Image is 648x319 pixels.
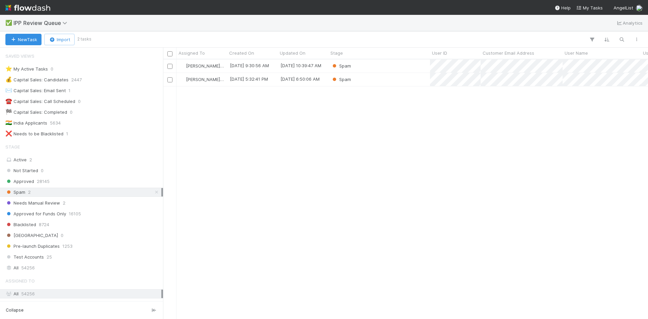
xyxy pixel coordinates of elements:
span: [PERSON_NAME]-Gayob [186,63,236,69]
div: All [5,290,161,298]
span: AngelList [614,5,633,10]
img: avatar_0c8687a4-28be-40e9-aba5-f69283dcd0e7.png [636,5,643,11]
span: My Tasks [576,5,603,10]
button: NewTask [5,34,42,45]
span: 0 [61,231,63,240]
span: 0 [78,97,81,106]
span: 1 [66,130,68,138]
span: ❌ [5,131,12,136]
span: Pre-launch Duplicates [5,242,60,250]
span: ✅ [5,20,12,26]
span: 🇮🇳 [5,120,12,126]
span: 16105 [69,210,81,218]
span: Approved [5,177,34,186]
button: Import [44,34,75,45]
span: 5634 [50,119,61,127]
div: Spam [331,76,351,83]
span: 0 [41,166,44,175]
div: [DATE] 10:39:47 AM [280,62,321,69]
input: Toggle All Rows Selected [167,51,172,56]
span: 1 [69,86,71,95]
span: 0 [70,108,73,116]
span: 2 [63,199,65,207]
input: Toggle Row Selected [167,77,172,82]
span: Collapse [6,307,24,313]
span: Created On [229,50,254,56]
span: Blacklisted [5,220,36,229]
span: 28145 [37,177,50,186]
div: Active [5,156,161,164]
div: Spam [331,62,351,69]
img: avatar_45aa71e2-cea6-4b00-9298-a0421aa61a2d.png [180,77,185,82]
div: Help [555,4,571,11]
span: 1253 [62,242,73,250]
span: Customer Email Address [483,50,534,56]
div: Capital Sales: Call Scheduled [5,97,75,106]
div: [DATE] 5:32:41 PM [230,76,268,82]
span: Stage [330,50,343,56]
span: ☎️ [5,98,12,104]
span: Updated On [280,50,305,56]
div: [PERSON_NAME]-Gayob [179,76,224,83]
span: [PERSON_NAME]-Gayob [186,77,236,82]
span: 🏁 [5,109,12,115]
span: 2 [29,157,32,162]
span: 8724 [39,220,49,229]
span: 0 [51,65,53,73]
span: Not Started [5,166,38,175]
a: Analytics [616,19,643,27]
span: Spam [331,63,351,69]
div: [DATE] 6:50:06 AM [280,76,320,82]
img: avatar_45aa71e2-cea6-4b00-9298-a0421aa61a2d.png [180,63,185,69]
span: User ID [432,50,447,56]
div: Capital Sales: Candidates [5,76,69,84]
span: ⭐ [5,66,12,72]
a: My Tasks [576,4,603,11]
span: IPP Review Queue [13,20,71,26]
span: Assigned To [179,50,205,56]
div: Needs to be Blacklisted [5,130,63,138]
span: 💰 [5,77,12,82]
span: 25 [47,253,52,261]
div: [PERSON_NAME]-Gayob [179,62,224,69]
span: 2 [28,188,31,196]
span: Spam [331,77,351,82]
img: logo-inverted-e16ddd16eac7371096b0.svg [5,2,50,14]
span: Needs Manual Review [5,199,60,207]
span: Spam [5,188,25,196]
div: Unassigned [5,300,161,309]
input: Toggle Row Selected [167,64,172,69]
div: My Active Tasks [5,65,48,73]
span: User Name [565,50,588,56]
span: ✉️ [5,87,12,93]
span: Test Accounts [5,253,44,261]
span: Stage [5,140,20,154]
span: 2447 [71,76,82,84]
div: [DATE] 9:30:56 AM [230,62,269,69]
span: Saved Views [5,49,34,63]
span: 18237 [41,300,54,309]
span: [GEOGRAPHIC_DATA] [5,231,58,240]
div: All [5,264,161,272]
span: 54256 [21,264,35,272]
span: Assigned To [5,274,35,288]
small: 2 tasks [77,36,91,42]
span: Approved for Funds Only [5,210,66,218]
div: India Applicants [5,119,47,127]
div: Capital Sales: Completed [5,108,67,116]
div: Capital Sales: Email Sent [5,86,66,95]
span: 54256 [21,291,35,296]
